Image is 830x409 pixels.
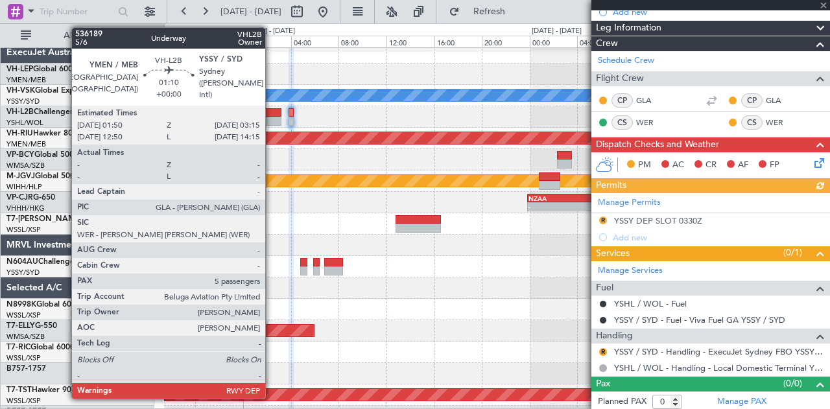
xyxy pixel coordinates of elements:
div: CP [611,93,633,108]
span: M-JGVJ [6,172,35,180]
a: YMEN/MEB [6,139,46,149]
span: AC [672,159,684,172]
a: WSSL/XSP [6,310,41,320]
a: T7-[PERSON_NAME]Global 7500 [6,215,126,223]
span: N8998K [6,301,36,309]
div: - [528,203,591,211]
div: 04:00 [577,36,625,47]
span: Flight Crew [596,71,644,86]
a: YSSY/SYD [6,268,40,277]
div: NZAA [528,194,591,202]
div: Add new [613,6,824,18]
a: T7-TSTHawker 900XP [6,386,86,394]
span: [DATE] - [DATE] [220,6,281,18]
a: VH-RIUHawker 800XP [6,130,87,137]
a: YSHL / WOL - Fuel [614,298,687,309]
a: T7-RICGlobal 6000 [6,344,75,351]
a: WMSA/SZB [6,161,45,170]
a: N604AUChallenger 604 [6,258,94,266]
a: WIHH/HLP [6,182,42,192]
span: Leg Information [596,21,661,36]
a: WMSA/SZB [6,332,45,342]
span: Pax [596,377,610,391]
span: VH-RIU [6,130,33,137]
a: YSSY / SYD - Handling - ExecuJet Sydney FBO YSSY / SYD [614,346,824,357]
span: T7-RIC [6,344,30,351]
a: WSSL/XSP [6,396,41,406]
a: VH-VSKGlobal Express XRS [6,87,106,95]
a: T7-ELLYG-550 [6,322,57,330]
a: GLA [766,95,795,106]
a: B757-1757 [6,365,46,373]
label: Planned PAX [598,395,646,408]
div: 12:00 [386,36,434,47]
span: T7-[PERSON_NAME] [6,215,82,223]
a: WER [766,117,795,128]
span: N604AU [6,258,38,266]
div: [DATE] - [DATE] [167,26,217,37]
a: WER [636,117,665,128]
input: Trip Number [40,2,114,21]
span: T7-ELLY [6,322,35,330]
span: FP [770,159,779,172]
div: 00:00 [243,36,291,47]
a: WSSL/XSP [6,225,41,235]
a: Manage Services [598,264,663,277]
span: VH-L2B [6,108,34,116]
span: Services [596,246,630,261]
span: B757-1 [6,365,32,373]
span: All Aircraft [34,31,137,40]
div: CS [741,115,763,130]
div: 16:00 [434,36,482,47]
a: GLA [636,95,665,106]
button: Refresh [443,1,521,22]
a: N8998KGlobal 6000 [6,301,80,309]
span: VH-LEP [6,65,33,73]
div: 08:00 [338,36,386,47]
div: CS [611,115,633,130]
button: R [599,348,607,356]
a: WSSL/XSP [6,353,41,363]
a: M-JGVJGlobal 5000 [6,172,79,180]
span: Crew [596,36,618,51]
div: 20:00 [482,36,530,47]
a: VP-BCYGlobal 5000 [6,151,78,159]
a: VH-LEPGlobal 6000 [6,65,77,73]
a: YSSY / SYD - Fuel - Viva Fuel GA YSSY / SYD [614,314,785,325]
span: CR [705,159,717,172]
span: VP-BCY [6,151,34,159]
span: Fuel [596,281,613,296]
button: All Aircraft [14,25,141,46]
span: VH-VSK [6,87,35,95]
span: Dispatch Checks and Weather [596,137,719,152]
a: Schedule Crew [598,54,654,67]
div: 04:00 [291,36,339,47]
a: VH-L2BChallenger 604 [6,108,89,116]
div: CP [741,93,763,108]
a: YMEN/MEB [6,75,46,85]
div: [DATE] - [DATE] [532,26,582,37]
span: VP-CJR [6,194,33,202]
div: 16:00 [148,36,196,47]
a: VHHH/HKG [6,204,45,213]
div: 00:00 [530,36,578,47]
span: PM [638,159,651,172]
div: 20:00 [195,36,243,47]
a: YSHL / WOL - Handling - Local Domestic Terminal YSHL / WOL [614,362,824,373]
div: [DATE] - [DATE] [245,26,295,37]
a: VP-CJRG-650 [6,194,55,202]
span: T7-TST [6,386,32,394]
a: Manage PAX [717,395,766,408]
span: AF [738,159,748,172]
a: YSHL/WOL [6,118,43,128]
span: (0/0) [783,377,802,390]
span: (0/1) [783,246,802,259]
span: Handling [596,329,633,344]
a: YSSY/SYD [6,97,40,106]
span: Refresh [462,7,517,16]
